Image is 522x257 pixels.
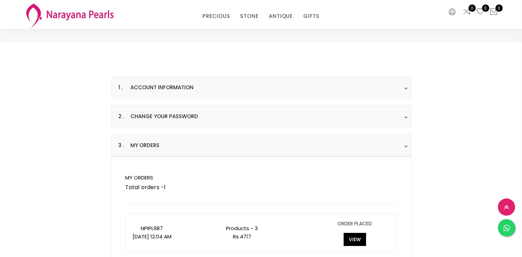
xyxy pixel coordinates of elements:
h5: Total orders - 1 [125,184,397,191]
button: 3 .My Orders [111,135,411,156]
span: 2 . [118,111,124,122]
a: GIFTS [303,11,319,21]
span: 0 [495,4,503,12]
p: ORDER PLACED [337,219,372,228]
span: 1 . [118,82,122,93]
h3: My Orders [111,135,411,156]
p: Rs. 4717 [226,233,258,241]
a: PRECIOUS [203,11,230,21]
a: 0 [463,8,471,17]
button: 0 [490,8,498,17]
h3: Change your password [111,106,411,127]
button: 1 .Account information [111,77,411,99]
span: 0 [469,4,476,12]
a: ANTIQUE [269,11,293,21]
span: 3 . [118,140,124,151]
button: 2 .Change your password [111,106,411,127]
h3: Account information [111,77,411,99]
h4: My Orders [125,174,397,182]
button: View [344,233,366,246]
span: 0 [482,4,489,12]
a: STONE [240,11,258,21]
p: NPIPL987 [132,224,171,233]
p: products - 3 [226,224,258,233]
p: [DATE] 12:04 AM [132,233,171,241]
a: 0 [476,8,484,17]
